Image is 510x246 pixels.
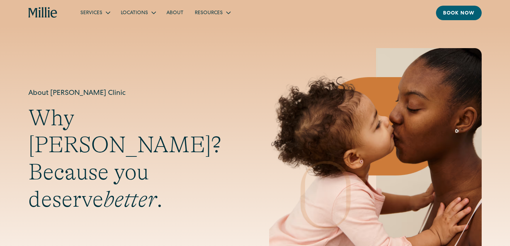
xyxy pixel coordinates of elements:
div: Locations [115,7,161,18]
h2: Why [PERSON_NAME]? Because you deserve . [28,104,241,213]
div: Book now [443,10,475,17]
div: Locations [121,10,148,17]
a: About [161,7,189,18]
div: Services [80,10,102,17]
a: home [28,7,58,18]
div: Services [75,7,115,18]
div: Resources [189,7,236,18]
em: better [103,187,157,212]
a: Book now [436,6,482,20]
h1: About [PERSON_NAME] Clinic [28,88,241,99]
div: Resources [195,10,223,17]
